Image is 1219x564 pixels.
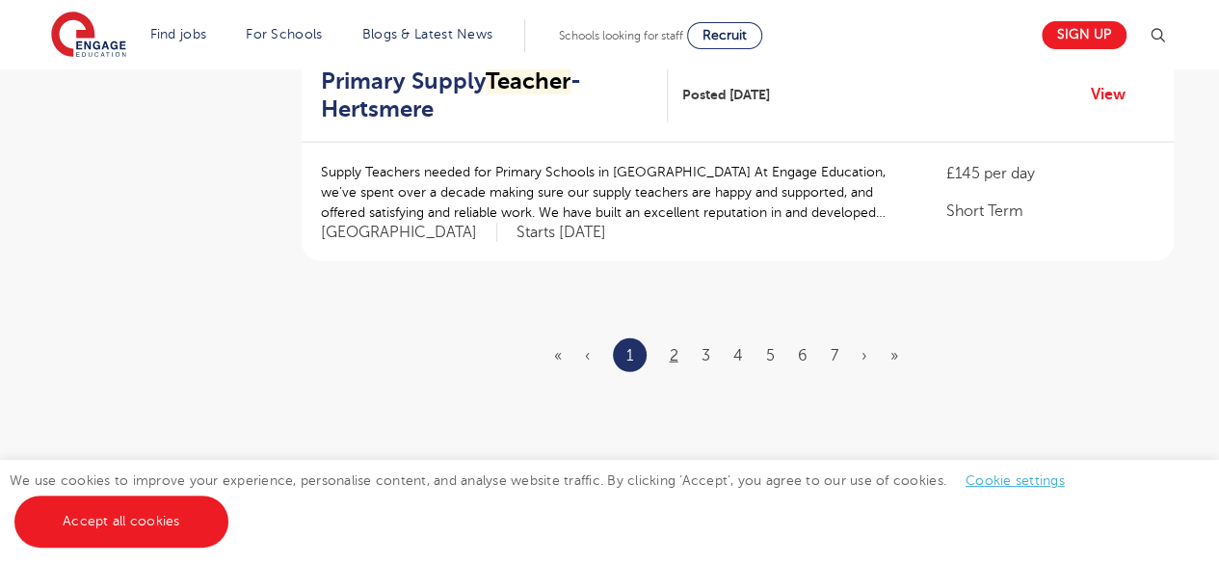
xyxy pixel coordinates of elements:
h2: Primary Supply - Hertsmere [321,67,653,123]
span: Schools looking for staff [559,29,683,42]
a: For Schools [246,27,322,41]
p: Starts [DATE] [517,223,606,243]
span: Recruit [702,28,747,42]
img: Engage Education [51,12,126,60]
span: [GEOGRAPHIC_DATA] [321,223,497,243]
span: ‹ [585,347,590,364]
a: Sign up [1042,21,1126,49]
a: 6 [798,347,808,364]
a: View [1091,82,1140,107]
a: Accept all cookies [14,496,228,548]
a: 2 [670,347,678,364]
span: « [554,347,562,364]
span: Posted [DATE] [682,85,770,105]
a: Cookie settings [966,473,1065,488]
span: We use cookies to improve your experience, personalise content, and analyse website traffic. By c... [10,473,1084,528]
a: 4 [733,347,743,364]
p: Short Term [945,200,1153,223]
a: 5 [766,347,775,364]
a: Find jobs [150,27,207,41]
a: Next [861,347,867,364]
p: £145 per day [945,162,1153,185]
mark: Teacher [486,67,570,94]
a: Last [890,347,898,364]
a: 1 [626,343,633,368]
a: Blogs & Latest News [362,27,493,41]
p: Supply Teachers needed for Primary Schools in [GEOGRAPHIC_DATA] At Engage Education, we’ve spent ... [321,162,908,223]
a: 3 [702,347,710,364]
a: Primary SupplyTeacher- Hertsmere [321,67,669,123]
a: 7 [831,347,838,364]
a: Recruit [687,22,762,49]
